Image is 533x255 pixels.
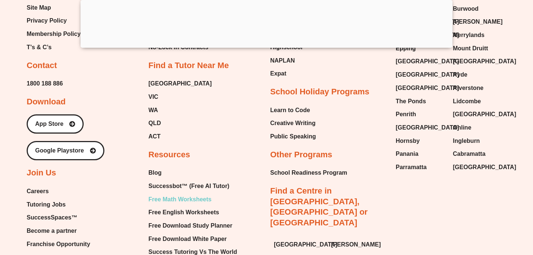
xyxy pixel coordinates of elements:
[396,96,426,107] span: The Ponds
[148,181,237,192] a: Successbot™ (Free AI Tutor)
[148,234,227,245] span: Free Download White Paper
[270,68,306,79] a: Expat
[396,96,446,107] a: The Ponds
[27,212,77,223] span: SuccessSpaces™
[148,91,212,103] a: VIC
[270,186,368,227] a: Find a Centre in [GEOGRAPHIC_DATA], [GEOGRAPHIC_DATA] or [GEOGRAPHIC_DATA]
[27,42,81,53] a: T’s & C’s
[148,220,237,231] a: Free Download Study Planner
[270,118,316,129] a: Creative Writing
[396,122,459,133] span: [GEOGRAPHIC_DATA]
[453,148,503,160] a: Cabramatta
[453,122,472,133] span: Online
[148,131,161,142] span: ACT
[35,148,84,154] span: Google Playstore
[274,239,324,250] a: [GEOGRAPHIC_DATA]
[453,56,503,67] a: [GEOGRAPHIC_DATA]
[27,225,90,236] a: Become a partner
[27,2,81,13] a: Site Map
[453,69,467,80] span: Ryde
[27,225,77,236] span: Become a partner
[148,181,229,192] span: Successbot™ (Free AI Tutor)
[270,55,306,66] a: NAPLAN
[453,162,516,173] span: [GEOGRAPHIC_DATA]
[453,30,503,41] a: Merrylands
[396,135,420,147] span: Hornsby
[27,199,90,210] a: Tutoring Jobs
[270,167,347,178] a: School Readiness Program
[27,212,90,223] a: SuccessSpaces™
[274,239,337,250] span: [GEOGRAPHIC_DATA]
[27,28,81,40] a: Membership Policy
[270,68,286,79] span: Expat
[27,78,63,89] a: 1800 188 886
[148,131,212,142] a: ACT
[148,91,158,103] span: VIC
[396,43,446,54] a: Epping
[27,15,67,26] span: Privacy Policy
[148,194,211,205] span: Free Math Worksheets
[270,87,369,97] h2: School Holiday Programs
[148,194,237,205] a: Free Math Worksheets
[453,30,485,41] span: Merrylands
[27,2,51,13] span: Site Map
[396,83,446,94] a: [GEOGRAPHIC_DATA]
[270,131,316,142] a: Public Speaking
[453,148,486,160] span: Cabramatta
[270,55,295,66] span: NAPLAN
[453,56,516,67] span: [GEOGRAPHIC_DATA]
[270,118,315,129] span: Creative Writing
[148,105,158,116] span: WA
[396,148,418,160] span: Panania
[453,96,481,107] span: Lidcombe
[148,220,232,231] span: Free Download Study Planner
[453,43,488,54] span: Mount Druitt
[396,148,446,160] a: Panania
[35,121,63,127] span: App Store
[148,60,229,71] h2: Find a Tutor Near Me
[396,56,446,67] a: [GEOGRAPHIC_DATA]
[148,78,212,89] a: [GEOGRAPHIC_DATA]
[453,83,503,94] a: Riverstone
[453,3,503,14] a: Burwood
[396,83,459,94] span: [GEOGRAPHIC_DATA]
[148,105,212,116] a: WA
[453,16,503,27] a: [PERSON_NAME]
[27,42,51,53] span: T’s & C’s
[453,109,503,120] a: [GEOGRAPHIC_DATA]
[453,43,503,54] a: Mount Druitt
[396,162,427,173] span: Parramatta
[406,171,533,255] div: Chat Widget
[396,162,446,173] a: Parramatta
[453,122,503,133] a: Online
[270,105,310,116] span: Learn to Code
[148,207,237,218] a: Free English Worksheets
[27,15,81,26] a: Privacy Policy
[396,135,446,147] a: Hornsby
[396,43,416,54] span: Epping
[453,109,516,120] span: [GEOGRAPHIC_DATA]
[453,69,503,80] a: Ryde
[27,239,90,250] a: Franchise Opportunity
[27,186,49,197] span: Careers
[27,60,57,71] h2: Contact
[148,150,190,160] h2: Resources
[27,186,90,197] a: Careers
[453,135,480,147] span: Ingleburn
[396,56,459,67] span: [GEOGRAPHIC_DATA]
[396,122,446,133] a: [GEOGRAPHIC_DATA]
[270,105,316,116] a: Learn to Code
[27,141,104,160] a: Google Playstore
[148,167,237,178] a: Blog
[148,118,161,129] span: QLD
[453,162,503,173] a: [GEOGRAPHIC_DATA]
[453,3,479,14] span: Burwood
[27,168,56,178] h2: Join Us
